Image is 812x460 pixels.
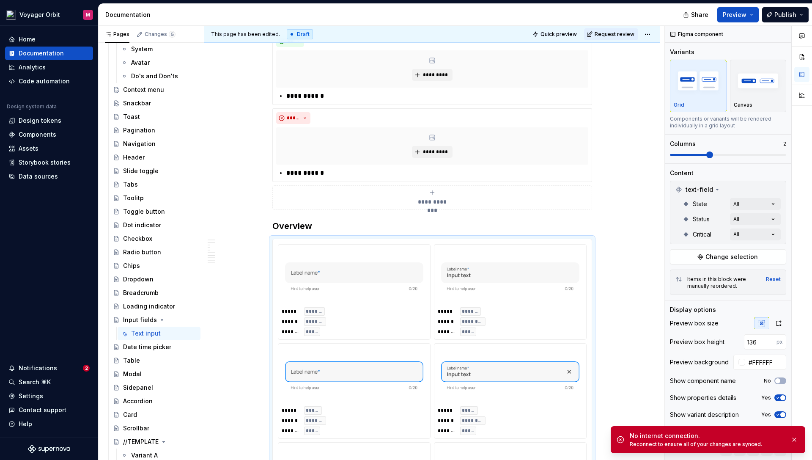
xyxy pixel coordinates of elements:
a: Card [110,408,200,421]
div: Snackbar [123,99,151,107]
img: placeholder [674,65,723,96]
div: Notifications [19,364,57,372]
a: Pagination [110,124,200,137]
a: Context menu [110,83,200,96]
button: Change selection [670,249,786,264]
div: Reconnect to ensure all of your changes are synced. [630,441,784,448]
a: Sidepanel [110,381,200,394]
div: Changes [145,31,176,38]
button: Preview [717,7,759,22]
a: System [118,42,200,56]
div: Components or variants will be rendered individually in a grid layout [670,116,786,129]
div: All [733,201,739,207]
a: Breadcrumb [110,286,200,300]
div: Contact support [19,406,66,414]
img: placeholder [734,65,783,96]
p: 2 [783,140,786,147]
button: Quick preview [530,28,581,40]
a: Toast [110,110,200,124]
a: Accordion [110,394,200,408]
div: Pagination [123,126,155,135]
input: Auto [745,355,786,370]
span: Quick preview [540,31,577,38]
a: Documentation [5,47,93,60]
div: Dot indicator [123,221,161,229]
a: Home [5,33,93,46]
a: Snackbar [110,96,200,110]
a: Toggle button [110,205,200,218]
a: Assets [5,142,93,155]
button: Share [679,7,714,22]
div: Design system data [7,103,57,110]
div: M [86,11,90,18]
a: Checkbox [110,232,200,245]
h3: Overview [272,220,592,232]
button: Publish [762,7,809,22]
div: No internet connection. [630,432,784,440]
div: Radio button [123,248,161,256]
span: This page has been edited. [211,31,280,38]
span: Status [693,215,710,223]
button: placeholderCanvas [730,60,787,112]
div: Do's and Don'ts [131,72,178,80]
div: Data sources [19,172,58,181]
div: Text input [131,329,161,338]
div: Preview box size [670,319,719,328]
a: Header [110,151,200,164]
a: Design tokens [5,114,93,127]
div: Tabs [123,180,138,189]
div: Design tokens [19,116,61,125]
div: All [733,231,739,238]
div: text-field [672,183,784,196]
div: Context menu [123,85,164,94]
div: Loading indicator [123,302,175,311]
a: Tabs [110,178,200,191]
button: Request review [584,28,638,40]
span: Change selection [705,253,758,261]
div: Settings [19,392,43,400]
a: Slide toggle [110,164,200,178]
div: All [733,216,739,223]
div: Search ⌘K [19,378,51,386]
div: Chips [123,262,140,270]
svg: Supernova Logo [28,445,70,453]
div: Draft [287,29,313,39]
div: Display options [670,306,716,314]
div: Sidepanel [123,383,153,392]
a: Data sources [5,170,93,183]
div: Preview background [670,358,729,366]
button: Help [5,417,93,431]
div: Show component name [670,377,736,385]
span: Share [691,11,708,19]
div: Toast [123,113,140,121]
button: Contact support [5,403,93,417]
div: Code automation [19,77,70,85]
div: Variant A [131,451,158,460]
div: Components [19,130,56,139]
span: State [693,200,707,208]
button: All [730,198,781,210]
div: Checkbox [123,234,152,243]
div: Input fields [123,316,157,324]
div: Assets [19,144,38,153]
div: Storybook stories [19,158,71,167]
div: Avatar [131,58,150,67]
div: Toggle button [123,207,165,216]
a: Settings [5,389,93,403]
a: Navigation [110,137,200,151]
div: Modal [123,370,142,378]
div: Documentation [105,11,200,19]
div: Breadcrumb [123,289,159,297]
span: Preview [723,11,746,19]
p: px [776,339,783,345]
label: No [764,377,771,384]
a: Toolitp [110,191,200,205]
div: Card [123,410,137,419]
a: Text input [118,327,200,340]
div: Columns [670,140,696,148]
div: Header [123,153,145,162]
button: placeholderGrid [670,60,727,112]
span: Request review [595,31,634,38]
div: Slide toggle [123,167,159,175]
